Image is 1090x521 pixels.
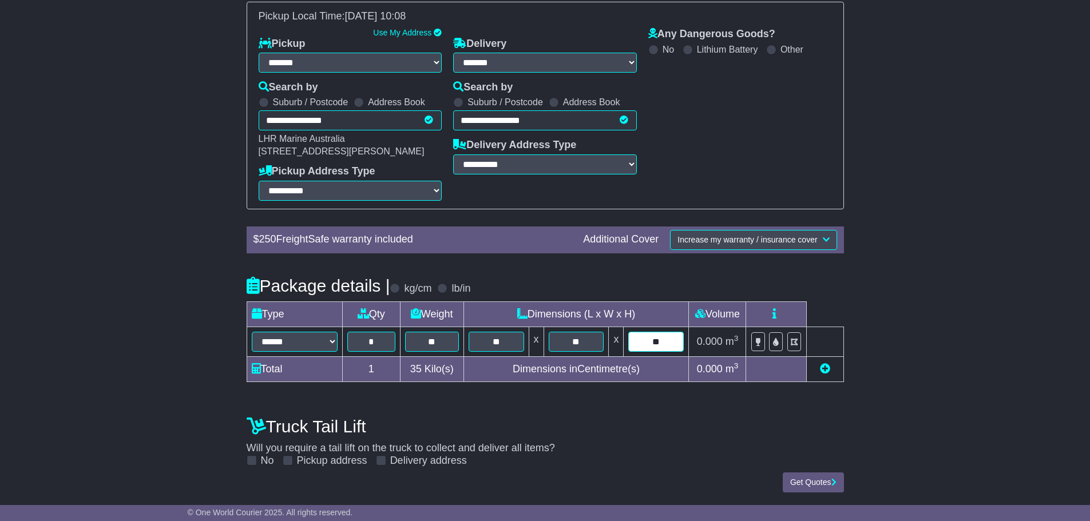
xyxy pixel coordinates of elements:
div: $ FreightSafe warranty included [248,233,578,246]
span: 250 [259,233,276,245]
button: Get Quotes [783,472,844,492]
td: Volume [689,301,746,327]
span: © One World Courier 2025. All rights reserved. [188,508,353,517]
label: Pickup Address Type [259,165,375,178]
h4: Package details | [247,276,390,295]
div: Will you require a tail lift on the truck to collect and deliver all items? [241,411,850,467]
sup: 3 [734,361,739,370]
label: kg/cm [404,283,431,295]
td: x [529,327,544,356]
div: Additional Cover [577,233,664,246]
span: [DATE] 10:08 [345,10,406,22]
label: Search by [453,81,513,94]
td: Total [247,356,342,381]
label: Suburb / Postcode [467,97,543,108]
span: Increase my warranty / insurance cover [677,235,817,244]
td: Qty [342,301,400,327]
label: Address Book [368,97,425,108]
td: Dimensions (L x W x H) [463,301,689,327]
label: Delivery [453,38,506,50]
td: Dimensions in Centimetre(s) [463,356,689,381]
td: 1 [342,356,400,381]
a: Add new item [820,363,830,375]
label: Address Book [563,97,620,108]
label: lb/in [451,283,470,295]
label: No [261,455,274,467]
span: m [726,363,739,375]
label: Suburb / Postcode [273,97,348,108]
div: Pickup Local Time: [253,10,838,23]
label: Other [780,44,803,55]
td: Weight [400,301,463,327]
span: LHR Marine Australia [259,134,345,144]
label: Delivery address [390,455,467,467]
td: x [609,327,624,356]
sup: 3 [734,334,739,343]
span: 0.000 [697,336,723,347]
label: Pickup address [297,455,367,467]
label: Delivery Address Type [453,139,576,152]
td: Type [247,301,342,327]
label: Any Dangerous Goods? [648,28,775,41]
span: m [726,336,739,347]
label: Lithium Battery [697,44,758,55]
td: Kilo(s) [400,356,463,381]
span: [STREET_ADDRESS][PERSON_NAME] [259,146,425,156]
label: No [663,44,674,55]
span: 35 [410,363,422,375]
label: Search by [259,81,318,94]
label: Pickup [259,38,306,50]
span: 0.000 [697,363,723,375]
button: Increase my warranty / insurance cover [670,230,837,250]
a: Use My Address [373,28,431,37]
h4: Truck Tail Lift [247,417,844,436]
